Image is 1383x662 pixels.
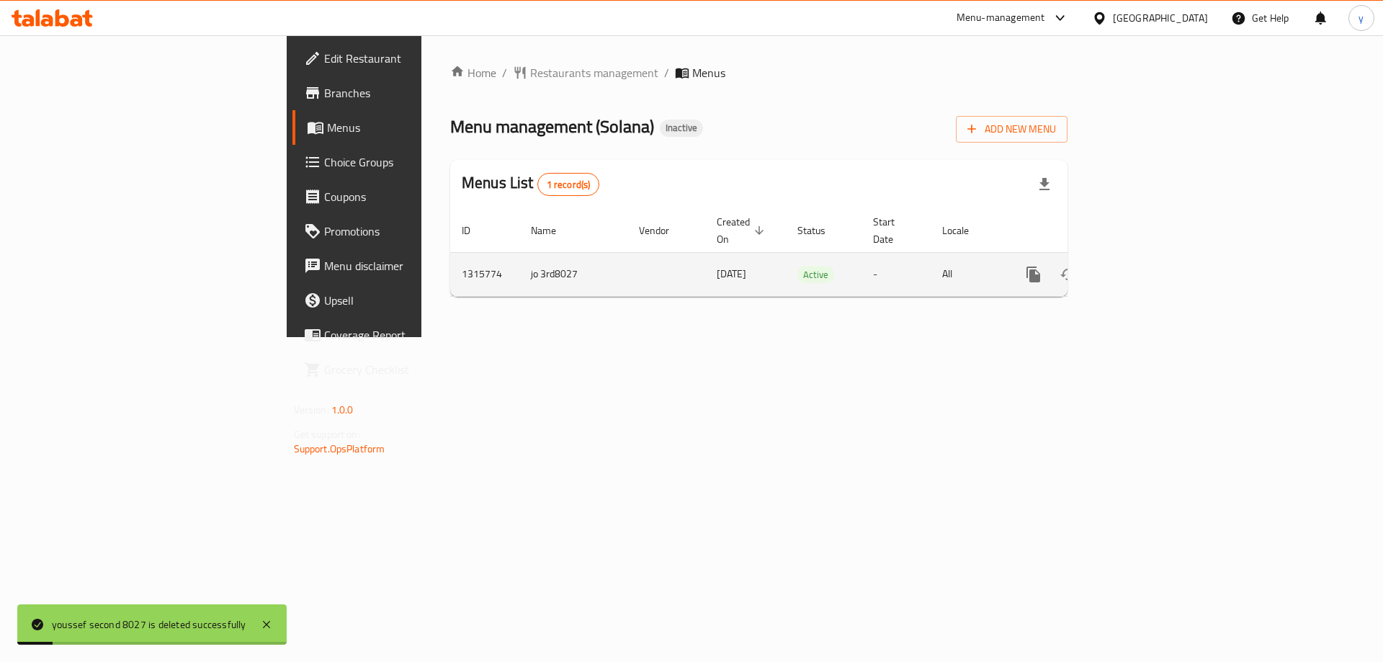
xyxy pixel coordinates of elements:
a: Coverage Report [292,318,518,352]
span: Grocery Checklist [324,361,506,378]
span: Status [797,222,844,239]
div: youssef second 8027 is deleted successfully [52,617,246,632]
a: Coupons [292,179,518,214]
a: Restaurants management [513,64,658,81]
div: Export file [1027,167,1062,202]
a: Upsell [292,283,518,318]
td: - [861,252,931,296]
span: [DATE] [717,264,746,283]
button: Add New Menu [956,116,1068,143]
td: All [931,252,1005,296]
span: y [1359,10,1364,26]
td: jo 3rd8027 [519,252,627,296]
span: Get support on: [294,425,360,444]
a: Menu disclaimer [292,249,518,283]
span: Upsell [324,292,506,309]
a: Support.OpsPlatform [294,439,385,458]
span: 1 record(s) [538,178,599,192]
span: Vendor [639,222,688,239]
span: Restaurants management [530,64,658,81]
span: Created On [717,213,769,248]
a: Choice Groups [292,145,518,179]
a: Menus [292,110,518,145]
span: Edit Restaurant [324,50,506,67]
a: Branches [292,76,518,110]
span: Menus [327,119,506,136]
span: 1.0.0 [331,401,354,419]
a: Grocery Checklist [292,352,518,387]
a: Promotions [292,214,518,249]
nav: breadcrumb [450,64,1068,81]
th: Actions [1005,209,1166,253]
span: Branches [324,84,506,102]
button: more [1016,257,1051,292]
span: Add New Menu [967,120,1056,138]
h2: Menus List [462,172,599,196]
table: enhanced table [450,209,1166,297]
span: Coverage Report [324,326,506,344]
span: Name [531,222,575,239]
span: Coupons [324,188,506,205]
span: Active [797,267,834,283]
span: Version: [294,401,329,419]
div: [GEOGRAPHIC_DATA] [1113,10,1208,26]
span: Menu management ( Solana ) [450,110,654,143]
div: Menu-management [957,9,1045,27]
span: Start Date [873,213,913,248]
div: Inactive [660,120,703,137]
button: Change Status [1051,257,1086,292]
span: Promotions [324,223,506,240]
span: Locale [942,222,988,239]
span: Choice Groups [324,153,506,171]
span: Menu disclaimer [324,257,506,274]
div: Total records count [537,173,600,196]
span: Inactive [660,122,703,134]
span: Menus [692,64,725,81]
li: / [664,64,669,81]
a: Edit Restaurant [292,41,518,76]
span: ID [462,222,489,239]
